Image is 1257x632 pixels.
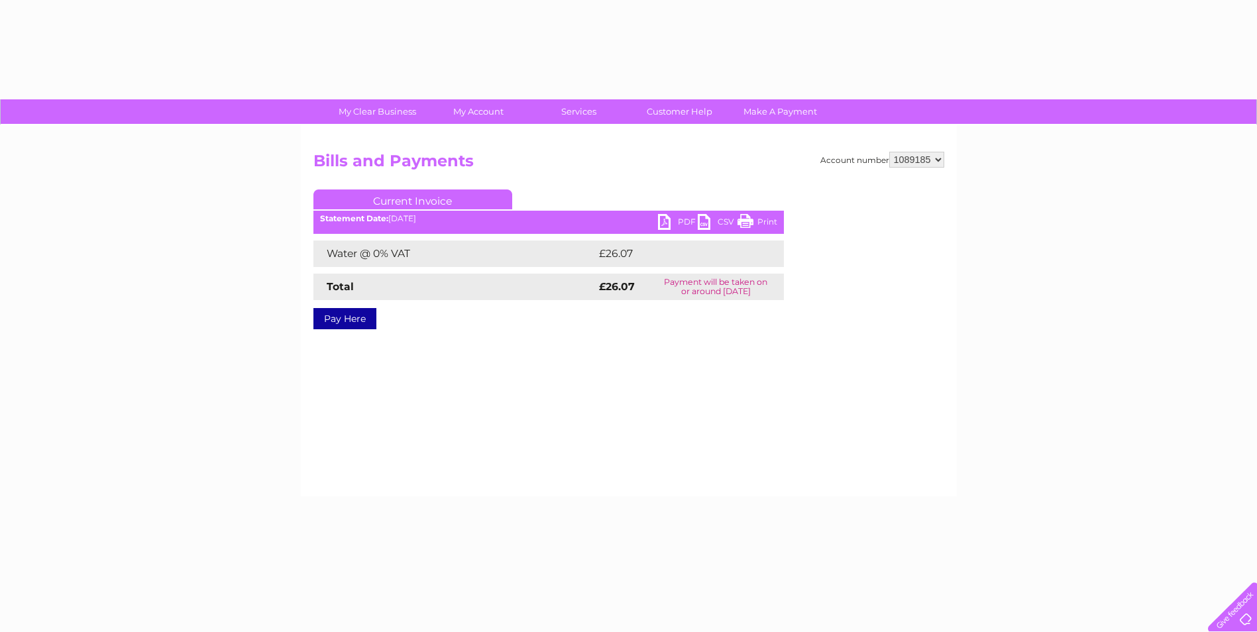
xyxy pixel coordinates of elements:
[313,240,596,267] td: Water @ 0% VAT
[313,308,376,329] a: Pay Here
[313,152,944,177] h2: Bills and Payments
[524,99,633,124] a: Services
[658,214,698,233] a: PDF
[596,240,757,267] td: £26.07
[313,214,784,223] div: [DATE]
[327,280,354,293] strong: Total
[313,189,512,209] a: Current Invoice
[698,214,738,233] a: CSV
[320,213,388,223] b: Statement Date:
[820,152,944,168] div: Account number
[423,99,533,124] a: My Account
[323,99,432,124] a: My Clear Business
[648,274,784,300] td: Payment will be taken on or around [DATE]
[599,280,635,293] strong: £26.07
[625,99,734,124] a: Customer Help
[726,99,835,124] a: Make A Payment
[738,214,777,233] a: Print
